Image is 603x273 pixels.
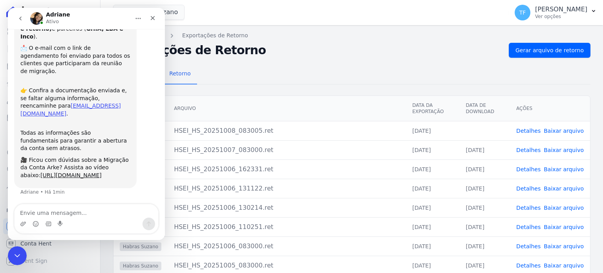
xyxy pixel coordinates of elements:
span: Gerar arquivo de retorno [515,46,584,54]
button: Start recording [50,213,56,219]
p: Ativo [38,10,51,18]
div: Todas as informações são fundamentais para garantir a abertura da conta sem atrasos. [13,114,122,145]
a: Clientes [3,93,97,108]
a: Detalhes [516,166,541,172]
th: Ações [510,96,590,121]
a: Crédito [3,145,97,160]
th: Data de Download [460,96,510,121]
a: Baixar arquivo [544,262,584,269]
a: Baixar arquivo [544,224,584,230]
th: Data da Exportação [406,96,459,121]
a: Detalhes [516,262,541,269]
div: HSEI_HS_20251006_162331.ret [174,165,400,174]
td: [DATE] [406,198,459,217]
span: Retorno [164,66,196,81]
a: Gerar arquivo de retorno [509,43,590,58]
div: HSEI_HS_20251008_083005.ret [174,126,400,136]
iframe: Intercom live chat [8,246,27,265]
div: HSEI_HS_20251007_083000.ret [174,145,400,155]
h2: Exportações de Retorno [113,43,502,57]
a: Recebíveis [3,218,97,234]
button: Seletor de Gif [37,213,44,219]
button: Início [123,3,138,18]
a: Detalhes [516,147,541,153]
a: Baixar arquivo [544,205,584,211]
a: [URL][DOMAIN_NAME] [33,164,94,170]
a: Baixar arquivo [544,147,584,153]
a: Visão Geral [3,24,97,39]
div: 👉 Confira a documentação enviada e, se faltar alguma informação, reencaminhe para . [13,71,122,110]
td: [DATE] [460,140,510,159]
a: Parcelas [3,58,97,74]
iframe: Intercom live chat [8,8,165,240]
a: Detalhes [516,224,541,230]
a: Minha Carteira [3,110,97,126]
th: Arquivo [168,96,406,121]
a: Conta Hent [3,236,97,251]
td: [DATE] [460,217,510,236]
div: HSEI_HS_20251005_083000.ret [174,261,400,270]
a: Baixar arquivo [544,243,584,249]
a: Negativação [3,162,97,178]
b: GHIA, LBA e Inco [13,18,115,32]
div: 📩 O e-mail com o link de agendamento foi enviado para todos os clientes que participaram da reuni... [13,37,122,67]
a: Transferências [3,127,97,143]
td: [DATE] [406,236,459,256]
div: Adriane • Há 1min [13,182,57,187]
div: HSEI_HS_20251006_110251.ret [174,222,400,232]
td: [DATE] [406,159,459,179]
button: Habras Suzano [113,5,185,20]
a: Detalhes [516,185,541,192]
a: Detalhes [516,205,541,211]
div: HSEI_HS_20251006_130214.ret [174,203,400,213]
td: [DATE] [406,121,459,140]
span: Conta Hent [20,240,51,247]
a: Baixar arquivo [544,166,584,172]
textarea: Envie uma mensagem... [7,196,150,210]
div: Fechar [138,3,152,17]
a: Baixar arquivo [544,128,584,134]
button: Seletor de emoji [25,213,31,219]
td: [DATE] [406,217,459,236]
td: [DATE] [406,140,459,159]
td: [DATE] [460,198,510,217]
nav: Breadcrumb [113,31,590,40]
span: Habras Suzano [120,262,161,270]
td: [DATE] [460,179,510,198]
td: [DATE] [460,236,510,256]
a: Troca de Arquivos [3,179,97,195]
span: Habras Suzano [120,242,161,251]
b: CNAB (remessa e retorno) [13,10,120,24]
a: Exportações de Retorno [182,31,248,40]
div: HSEI_HS_20251006_083000.ret [174,242,400,251]
p: [PERSON_NAME] [535,5,587,13]
p: Ver opções [535,13,587,20]
a: Detalhes [516,243,541,249]
a: Lotes [3,75,97,91]
a: Detalhes [516,128,541,134]
button: Carregar anexo [12,213,18,219]
td: [DATE] [406,179,459,198]
div: 🎥 Ficou com dúvidas sobre a Migração da Conta Arke? Assista ao vídeo abaixo: [13,148,122,172]
a: Retorno [163,64,197,84]
td: [DATE] [460,159,510,179]
button: Enviar mensagem… [135,210,147,222]
button: TF [PERSON_NAME] Ver opções [508,2,603,24]
a: Baixar arquivo [544,185,584,192]
a: Contratos [3,41,97,57]
span: TF [519,10,526,15]
div: HSEI_HS_20251006_131122.ret [174,184,400,193]
a: [EMAIL_ADDRESS][DOMAIN_NAME] [13,95,113,109]
div: Plataformas [6,206,94,215]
